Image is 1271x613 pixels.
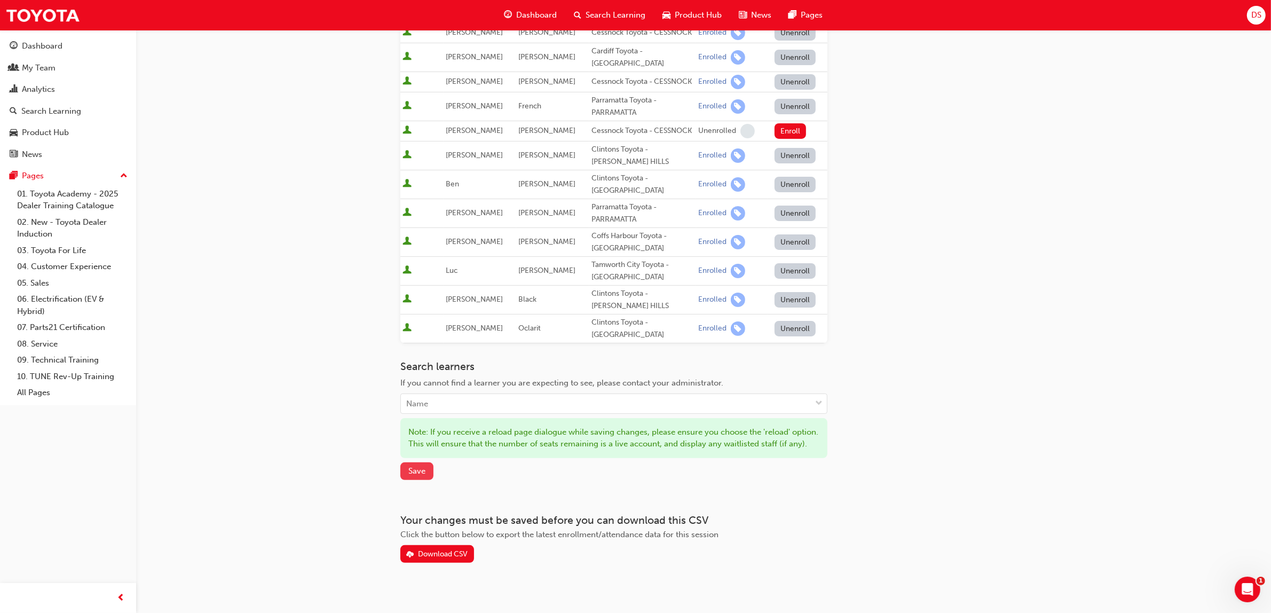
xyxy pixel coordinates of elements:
[402,76,412,87] span: User is active
[574,9,581,22] span: search-icon
[446,324,503,333] span: [PERSON_NAME]
[446,179,459,188] span: Ben
[675,9,722,21] span: Product Hub
[518,324,541,333] span: Oclarit
[731,50,745,65] span: learningRecordVerb_ENROLL-icon
[740,124,755,138] span: learningRecordVerb_NONE-icon
[518,28,575,37] span: [PERSON_NAME]
[801,9,823,21] span: Pages
[731,26,745,40] span: learningRecordVerb_ENROLL-icon
[591,76,694,88] div: Cessnock Toyota - CESSNOCK
[1257,577,1265,585] span: 1
[591,45,694,69] div: Cardiff Toyota - [GEOGRAPHIC_DATA]
[591,230,694,254] div: Coffs Harbour Toyota - [GEOGRAPHIC_DATA]
[775,206,816,221] button: Unenroll
[22,62,56,74] div: My Team
[402,101,412,112] span: User is active
[446,208,503,217] span: [PERSON_NAME]
[591,27,694,39] div: Cessnock Toyota - CESSNOCK
[400,462,433,480] button: Save
[4,123,132,143] a: Product Hub
[780,4,831,26] a: pages-iconPages
[117,592,125,605] span: prev-icon
[698,237,727,247] div: Enrolled
[446,237,503,246] span: [PERSON_NAME]
[4,166,132,186] button: Pages
[1251,9,1261,21] span: DS
[698,151,727,161] div: Enrolled
[10,107,17,116] span: search-icon
[22,148,42,161] div: News
[698,208,727,218] div: Enrolled
[402,150,412,161] span: User is active
[408,466,425,476] span: Save
[586,9,645,21] span: Search Learning
[698,101,727,112] div: Enrolled
[591,201,694,225] div: Parramatta Toyota - PARRAMATTA
[775,50,816,65] button: Unenroll
[13,258,132,275] a: 04. Customer Experience
[731,235,745,249] span: learningRecordVerb_ENROLL-icon
[775,148,816,163] button: Unenroll
[698,295,727,305] div: Enrolled
[775,292,816,308] button: Unenroll
[698,28,727,38] div: Enrolled
[402,323,412,334] span: User is active
[698,266,727,276] div: Enrolled
[10,85,18,95] span: chart-icon
[518,126,575,135] span: [PERSON_NAME]
[446,266,457,275] span: Luc
[591,288,694,312] div: Clintons Toyota - [PERSON_NAME] HILLS
[662,9,670,22] span: car-icon
[446,295,503,304] span: [PERSON_NAME]
[22,40,62,52] div: Dashboard
[13,186,132,214] a: 01. Toyota Academy - 2025 Dealer Training Catalogue
[406,398,428,410] div: Name
[406,551,414,560] span: download-icon
[446,77,503,86] span: [PERSON_NAME]
[400,545,474,563] button: Download CSV
[731,177,745,192] span: learningRecordVerb_ENROLL-icon
[775,321,816,336] button: Unenroll
[402,179,412,190] span: User is active
[698,52,727,62] div: Enrolled
[402,125,412,136] span: User is active
[518,266,575,275] span: [PERSON_NAME]
[591,172,694,197] div: Clintons Toyota - [GEOGRAPHIC_DATA]
[10,128,18,138] span: car-icon
[13,319,132,336] a: 07. Parts21 Certification
[731,321,745,336] span: learningRecordVerb_ENROLL-icon
[402,52,412,62] span: User is active
[400,418,827,458] div: Note: If you receive a reload page dialogue while saving changes, please ensure you choose the 'r...
[731,206,745,221] span: learningRecordVerb_ENROLL-icon
[402,237,412,247] span: User is active
[4,101,132,121] a: Search Learning
[591,144,694,168] div: Clintons Toyota - [PERSON_NAME] HILLS
[518,77,575,86] span: [PERSON_NAME]
[22,170,44,182] div: Pages
[518,179,575,188] span: [PERSON_NAME]
[4,58,132,78] a: My Team
[788,9,796,22] span: pages-icon
[5,3,80,27] img: Trak
[698,77,727,87] div: Enrolled
[4,80,132,99] a: Analytics
[775,74,816,90] button: Unenroll
[730,4,780,26] a: news-iconNews
[446,28,503,37] span: [PERSON_NAME]
[4,145,132,164] a: News
[13,214,132,242] a: 02. New - Toyota Dealer Induction
[13,336,132,352] a: 08. Service
[739,9,747,22] span: news-icon
[13,291,132,319] a: 06. Electrification (EV & Hybrid)
[22,83,55,96] div: Analytics
[400,514,827,526] h3: Your changes must be saved before you can download this CSV
[731,148,745,163] span: learningRecordVerb_ENROLL-icon
[120,169,128,183] span: up-icon
[13,275,132,292] a: 05. Sales
[400,360,827,373] h3: Search learners
[446,52,503,61] span: [PERSON_NAME]
[13,242,132,259] a: 03. Toyota For Life
[591,317,694,341] div: Clintons Toyota - [GEOGRAPHIC_DATA]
